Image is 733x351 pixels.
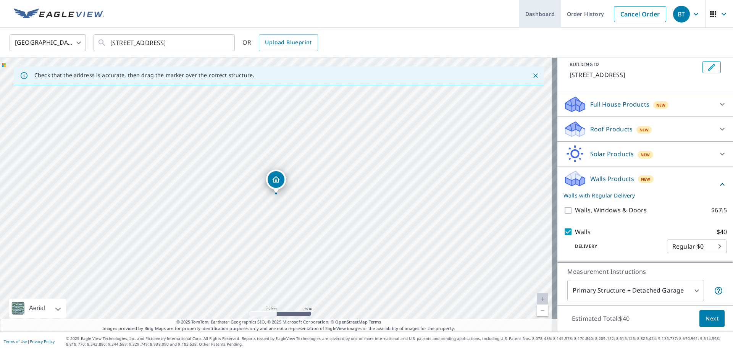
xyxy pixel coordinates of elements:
[259,34,318,51] a: Upload Blueprint
[563,120,727,138] div: Roof ProductsNew
[699,310,725,327] button: Next
[566,310,636,327] p: Estimated Total: $40
[641,176,651,182] span: New
[706,314,718,324] span: Next
[590,100,649,109] p: Full House Products
[563,145,727,163] div: Solar ProductsNew
[614,6,666,22] a: Cancel Order
[667,236,727,257] div: Regular $0
[563,95,727,113] div: Full House ProductsNew
[266,170,286,193] div: Dropped pin, building 1, Residential property, 240 Okell St Buffalo, NY 14220
[575,205,647,215] p: Walls, Windows & Doors
[242,34,318,51] div: OR
[14,8,104,20] img: EV Logo
[567,280,704,301] div: Primary Structure + Detached Garage
[563,170,727,199] div: Walls ProductsNewWalls with Regular Delivery
[717,227,727,237] p: $40
[590,125,633,134] p: Roof Products
[265,38,312,47] span: Upload Blueprint
[176,319,381,325] span: © 2025 TomTom, Earthstar Geographics SIO, © 2025 Microsoft Corporation, ©
[711,205,727,215] p: $67.5
[335,319,367,325] a: OpenStreetMap
[656,102,666,108] span: New
[639,127,649,133] span: New
[575,227,591,237] p: Walls
[27,299,47,318] div: Aerial
[567,267,723,276] p: Measurement Instructions
[641,152,650,158] span: New
[563,191,718,199] p: Walls with Regular Delivery
[9,299,66,318] div: Aerial
[110,32,219,53] input: Search by address or latitude-longitude
[34,72,254,79] p: Check that the address is accurate, then drag the marker over the correct structure.
[590,149,634,159] p: Solar Products
[590,174,634,183] p: Walls Products
[369,319,381,325] a: Terms
[4,339,55,344] p: |
[4,339,27,344] a: Terms of Use
[537,293,548,305] a: Current Level 20, Zoom In Disabled
[563,243,667,250] p: Delivery
[10,32,86,53] div: [GEOGRAPHIC_DATA]
[531,71,541,81] button: Close
[66,336,729,347] p: © 2025 Eagle View Technologies, Inc. and Pictometry International Corp. All Rights Reserved. Repo...
[30,339,55,344] a: Privacy Policy
[702,61,721,73] button: Edit building 1
[673,6,690,23] div: BT
[570,61,599,68] p: BUILDING ID
[537,305,548,316] a: Current Level 20, Zoom Out
[714,286,723,295] span: Your report will include the primary structure and a detached garage if one exists.
[570,70,699,79] p: [STREET_ADDRESS]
